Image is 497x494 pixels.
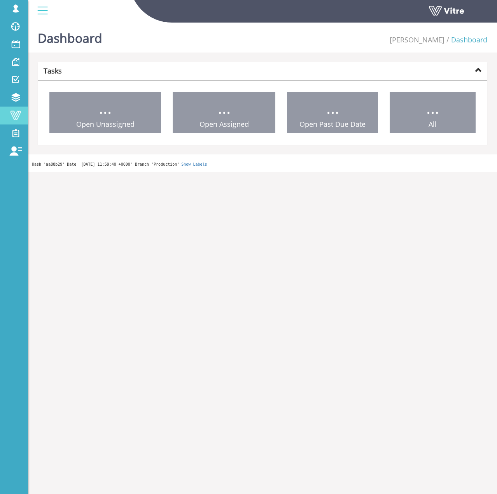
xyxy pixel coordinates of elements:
a: [PERSON_NAME] [390,35,444,44]
h1: Dashboard [38,19,102,53]
span: ... [426,96,439,119]
span: ... [218,96,231,119]
a: ... All [390,92,476,133]
span: All [429,119,437,129]
span: Open Assigned [199,119,249,129]
a: ... Open Past Due Date [287,92,378,133]
a: Show Labels [181,162,207,166]
li: Dashboard [444,35,487,45]
span: ... [326,96,339,119]
strong: Tasks [44,66,62,75]
span: Hash 'aa88b29' Date '[DATE] 11:59:40 +0000' Branch 'Production' [32,162,179,166]
span: Open Unassigned [76,119,135,129]
span: ... [99,96,112,119]
a: ... Open Assigned [173,92,275,133]
a: ... Open Unassigned [49,92,161,133]
span: Open Past Due Date [299,119,366,129]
